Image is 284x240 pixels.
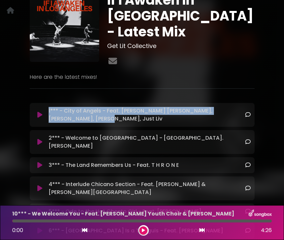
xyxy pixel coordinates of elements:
[49,134,245,150] p: 2*** - Welcome to [GEOGRAPHIC_DATA] - [GEOGRAPHIC_DATA]. [PERSON_NAME]
[12,210,234,218] p: 10*** - We Welcome You - Feat. [PERSON_NAME] Youth Choir & [PERSON_NAME]
[30,73,255,81] p: Here are the latest mixes!
[49,180,245,196] p: 4*** - Interlude Chicano Section - Feat. [PERSON_NAME] & [PERSON_NAME][GEOGRAPHIC_DATA]
[249,210,272,218] img: songbox-logo-white.png
[261,226,272,234] span: 4:26
[49,161,179,169] p: 3*** - The Land Remembers Us - Feat. T H R O N E
[49,107,245,123] p: 1*** - City of Angels - Feat. [PERSON_NAME] [PERSON_NAME], [PERSON_NAME], [PERSON_NAME], Just Liv
[12,226,23,234] span: 0:00
[107,42,254,50] h3: Get Lit Collective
